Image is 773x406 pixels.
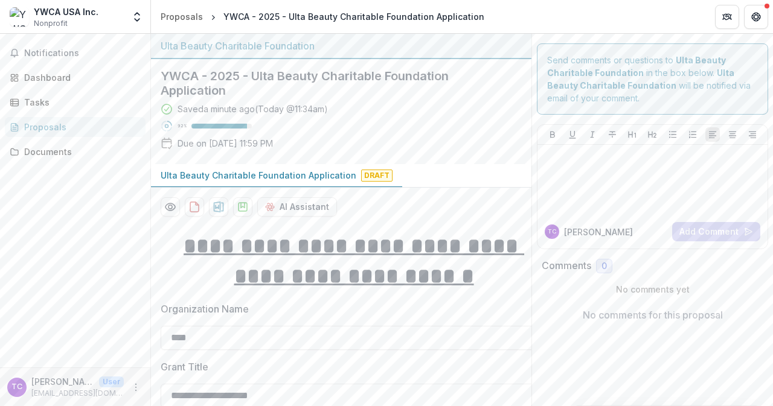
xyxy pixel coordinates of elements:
[31,388,124,399] p: [EMAIL_ADDRESS][DOMAIN_NAME]
[178,103,328,115] div: Saved a minute ago ( Today @ 11:34am )
[745,127,760,142] button: Align Right
[223,10,484,23] div: YWCA - 2025 - Ulta Beauty Charitable Foundation Application
[744,5,768,29] button: Get Help
[583,308,723,322] p: No comments for this proposal
[585,127,600,142] button: Italicize
[5,92,146,112] a: Tasks
[24,145,136,158] div: Documents
[5,142,146,162] a: Documents
[161,197,180,217] button: Preview 0717063f-e323-423e-a371-a33b97b770c2-0.pdf
[156,8,208,25] a: Proposals
[564,226,633,238] p: [PERSON_NAME]
[161,10,203,23] div: Proposals
[672,222,760,241] button: Add Comment
[10,7,29,27] img: YWCA USA Inc.
[725,127,740,142] button: Align Center
[666,127,680,142] button: Bullet List
[565,127,580,142] button: Underline
[178,122,187,130] p: 92 %
[545,127,560,142] button: Bold
[185,197,204,217] button: download-proposal
[24,71,136,84] div: Dashboard
[233,197,252,217] button: download-proposal
[685,127,700,142] button: Ordered List
[5,68,146,87] a: Dashboard
[24,96,136,109] div: Tasks
[34,18,68,29] span: Nonprofit
[11,383,22,391] div: Taylor Conner
[161,39,522,53] div: Ulta Beauty Charitable Foundation
[129,5,146,29] button: Open entity switcher
[715,5,739,29] button: Partners
[24,48,141,59] span: Notifications
[5,43,146,63] button: Notifications
[625,127,640,142] button: Heading 1
[537,43,768,115] div: Send comments or questions to in the box below. will be notified via email of your comment.
[209,197,228,217] button: download-proposal
[257,197,337,217] button: AI Assistant
[161,360,208,374] p: Grant Title
[361,170,393,182] span: Draft
[34,5,98,18] div: YWCA USA Inc.
[99,376,124,387] p: User
[5,117,146,137] a: Proposals
[24,121,136,133] div: Proposals
[161,169,356,182] p: Ulta Beauty Charitable Foundation Application
[542,283,763,296] p: No comments yet
[156,8,489,25] nav: breadcrumb
[178,137,273,150] p: Due on [DATE] 11:59 PM
[605,127,620,142] button: Strike
[601,261,607,271] span: 0
[645,127,659,142] button: Heading 2
[705,127,720,142] button: Align Left
[548,229,556,235] div: Taylor Conner
[129,380,143,395] button: More
[161,302,249,316] p: Organization Name
[542,260,591,271] h2: Comments
[31,375,94,388] p: [PERSON_NAME]
[161,69,502,98] h2: YWCA - 2025 - Ulta Beauty Charitable Foundation Application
